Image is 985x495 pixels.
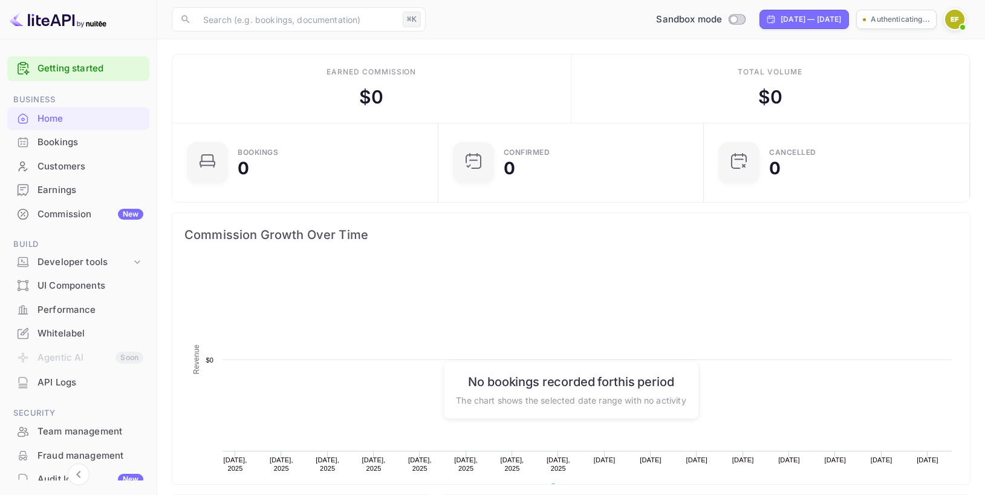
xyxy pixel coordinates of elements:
div: Audit logsNew [7,468,149,491]
div: Performance [37,303,143,317]
div: API Logs [7,371,149,395]
div: Customers [7,155,149,179]
div: Whitelabel [7,322,149,346]
div: CANCELLED [769,149,816,156]
div: Fraud management [37,449,143,463]
div: Developer tools [37,255,131,269]
div: Customers [37,160,143,174]
span: Sandbox mode [656,13,722,27]
text: Revenue [561,484,592,492]
div: New [118,209,143,220]
text: [DATE] [732,456,754,464]
input: Search (e.g. bookings, documentation) [196,7,398,31]
a: Fraud management [7,444,149,467]
text: [DATE], 2025 [270,456,293,472]
text: [DATE] [640,456,662,464]
text: [DATE] [824,456,846,464]
div: Bookings [238,149,278,156]
div: 0 [504,160,515,177]
div: UI Components [7,274,149,298]
div: 0 [238,160,249,177]
span: Build [7,238,149,251]
span: Security [7,407,149,420]
text: [DATE], 2025 [547,456,570,472]
a: Whitelabel [7,322,149,344]
a: API Logs [7,371,149,393]
div: $ 0 [758,84,782,111]
text: Revenue [192,344,201,374]
div: CommissionNew [7,203,149,226]
div: Fraud management [7,444,149,468]
a: Getting started [37,62,143,76]
text: [DATE], 2025 [408,456,432,472]
div: API Logs [37,376,143,390]
text: [DATE] [686,456,708,464]
text: [DATE], 2025 [454,456,478,472]
div: $ 0 [359,84,383,111]
text: [DATE], 2025 [362,456,386,472]
span: Business [7,93,149,107]
a: Audit logsNew [7,468,149,490]
a: Customers [7,155,149,177]
text: [DATE] [594,456,616,464]
img: LiteAPI logo [10,10,106,29]
div: ⌘K [403,11,421,27]
div: Earnings [7,179,149,202]
div: Audit logs [37,473,143,487]
text: [DATE], 2025 [316,456,339,472]
div: Home [7,107,149,131]
h6: No bookings recorded for this period [456,374,686,388]
text: $0 [206,356,213,364]
a: UI Components [7,274,149,297]
div: Earned commission [327,67,416,77]
div: Commission [37,208,143,221]
img: Enrique Felgueres [945,10,964,29]
a: Bookings [7,131,149,153]
div: Team management [37,425,143,439]
text: [DATE], 2025 [501,456,524,472]
div: 0 [769,160,781,177]
p: Authenticating... [871,14,930,25]
div: UI Components [37,279,143,293]
div: Bookings [37,136,143,149]
text: [DATE] [917,456,938,464]
div: Performance [7,298,149,322]
div: Earnings [37,183,143,197]
div: Getting started [7,56,149,81]
div: Whitelabel [37,327,143,341]
a: Performance [7,298,149,321]
a: CommissionNew [7,203,149,225]
text: [DATE] [871,456,892,464]
text: [DATE], 2025 [224,456,247,472]
div: Team management [7,420,149,444]
div: Home [37,112,143,126]
div: Bookings [7,131,149,154]
text: [DATE] [778,456,800,464]
div: New [118,474,143,485]
a: Earnings [7,179,149,201]
div: Total volume [738,67,802,77]
p: The chart shows the selected date range with no activity [456,393,686,406]
div: Developer tools [7,252,149,273]
a: Team management [7,420,149,442]
div: Confirmed [504,149,550,156]
button: Collapse navigation [68,464,89,485]
span: Commission Growth Over Time [184,225,958,244]
div: [DATE] — [DATE] [781,14,841,25]
div: Switch to Production mode [651,13,750,27]
a: Home [7,107,149,129]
